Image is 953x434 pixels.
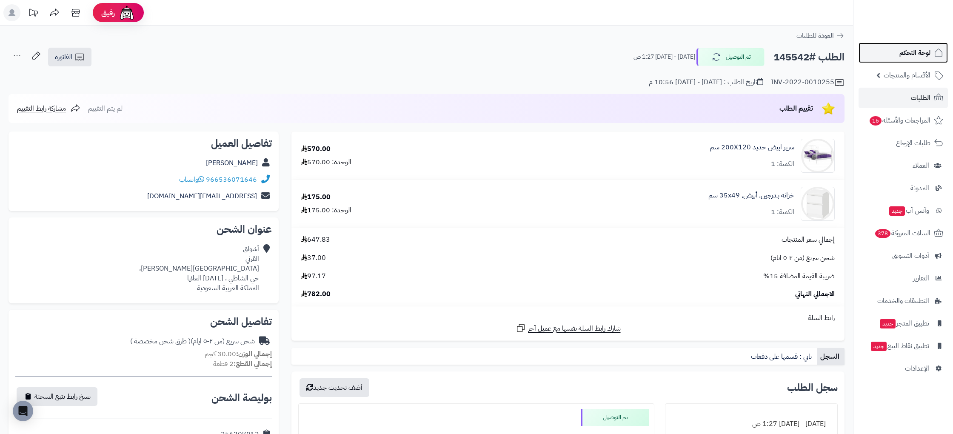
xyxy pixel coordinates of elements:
a: شارك رابط السلة نفسها مع عميل آخر [516,323,621,334]
span: طلبات الإرجاع [896,137,930,149]
a: العودة للطلبات [796,31,845,41]
a: تطبيق المتجرجديد [859,313,948,334]
a: الإعدادات [859,358,948,379]
h3: سجل الطلب [787,383,838,393]
a: [PERSON_NAME] [206,158,258,168]
div: 570.00 [301,144,331,154]
button: تم التوصيل [696,48,765,66]
a: مشاركة رابط التقييم [17,103,80,114]
button: أضف تحديث جديد [300,378,369,397]
small: [DATE] - [DATE] 1:27 ص [633,53,695,61]
h2: عنوان الشحن [15,224,272,234]
span: وآتس آب [888,205,929,217]
span: 782.00 [301,289,331,299]
span: جديد [871,342,887,351]
span: 97.17 [301,271,326,281]
span: العودة للطلبات [796,31,834,41]
h2: تفاصيل الشحن [15,317,272,327]
a: طلبات الإرجاع [859,133,948,153]
div: Open Intercom Messenger [13,401,33,421]
small: 2 قطعة [213,359,272,369]
a: سرير ابيض حديد 200X120 سم [710,143,794,152]
span: لوحة التحكم [899,47,930,59]
a: المدونة [859,178,948,198]
span: إجمالي سعر المنتجات [782,235,835,245]
a: وآتس آبجديد [859,200,948,221]
a: المراجعات والأسئلة16 [859,110,948,131]
span: تطبيق نقاط البيع [870,340,929,352]
div: الوحدة: 175.00 [301,206,351,215]
h2: تفاصيل العميل [15,138,272,148]
span: لم يتم التقييم [88,103,123,114]
a: واتساب [179,174,204,185]
span: تطبيق المتجر [879,317,929,329]
a: 966536071646 [206,174,257,185]
img: logo-2.png [895,6,945,24]
span: شحن سريع (من ٢-٥ ايام) [770,253,835,263]
span: 16 [869,116,882,126]
div: تم التوصيل [581,409,649,426]
h2: الطلب #145542 [773,49,845,66]
span: الاجمالي النهائي [795,289,835,299]
span: مشاركة رابط التقييم [17,103,66,114]
span: السلات المتروكة [874,227,930,239]
span: جديد [880,319,896,328]
a: العملاء [859,155,948,176]
div: [DATE] - [DATE] 1:27 ص [671,416,832,432]
div: 175.00 [301,192,331,202]
img: 1735812924-1734441944800-1717422465-%D8%B3%D8%B1%D9%8A%D8%B1%20%D8%A7%D8%A8%D9%8A%D8%B6[1]-90x90.jpg [801,139,834,173]
a: خزانة بـدرجين, أبيض, ‎35x49 سم‏ [708,191,794,200]
a: تحديثات المنصة [23,4,44,23]
span: الفاتورة [55,52,72,62]
div: الوحدة: 570.00 [301,157,351,167]
div: INV-2022-0010255 [771,77,845,88]
div: الكمية: 1 [771,159,794,169]
span: شارك رابط السلة نفسها مع عميل آخر [528,324,621,334]
span: المراجعات والأسئلة [869,114,930,126]
div: شحن سريع (من ٢-٥ ايام) [130,337,255,346]
img: 1661946366-kullen-chest-of-2-drawers-white__0651179_pe706791_s5-90x90.png [801,187,834,221]
button: نسخ رابط تتبع الشحنة [17,387,97,406]
a: لوحة التحكم [859,43,948,63]
span: العملاء [913,160,929,171]
a: التقارير [859,268,948,288]
span: أدوات التسويق [892,250,929,262]
div: رابط السلة [295,313,841,323]
h2: بوليصة الشحن [211,393,272,403]
a: أدوات التسويق [859,246,948,266]
span: الإعدادات [905,363,929,374]
span: المدونة [910,182,929,194]
span: نسخ رابط تتبع الشحنة [34,391,91,402]
span: الطلبات [911,92,930,104]
a: [EMAIL_ADDRESS][DOMAIN_NAME] [147,191,257,201]
span: رفيق [101,8,115,18]
a: تطبيق نقاط البيعجديد [859,336,948,356]
span: التقارير [913,272,929,284]
div: أشواق القرني [GEOGRAPHIC_DATA][PERSON_NAME]، حي الشاطي ، [DATE] العلايا المملكة العربية السعودية [139,244,259,293]
span: 37.00 [301,253,326,263]
span: ضريبة القيمة المضافة 15% [763,271,835,281]
a: الطلبات [859,88,948,108]
span: التطبيقات والخدمات [877,295,929,307]
div: تاريخ الطلب : [DATE] - [DATE] 10:56 م [649,77,763,87]
a: السجل [817,348,845,365]
span: ( طرق شحن مخصصة ) [130,336,191,346]
div: الكمية: 1 [771,207,794,217]
span: 647.83 [301,235,330,245]
strong: إجمالي القطع: [234,359,272,369]
img: ai-face.png [118,4,135,21]
a: السلات المتروكة378 [859,223,948,243]
a: تابي : قسمها على دفعات [748,348,817,365]
strong: إجمالي الوزن: [236,349,272,359]
small: 30.00 كجم [205,349,272,359]
a: التطبيقات والخدمات [859,291,948,311]
span: الأقسام والمنتجات [884,69,930,81]
a: الفاتورة [48,48,91,66]
span: 378 [875,229,891,239]
span: جديد [889,206,905,216]
span: تقييم الطلب [779,103,813,114]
